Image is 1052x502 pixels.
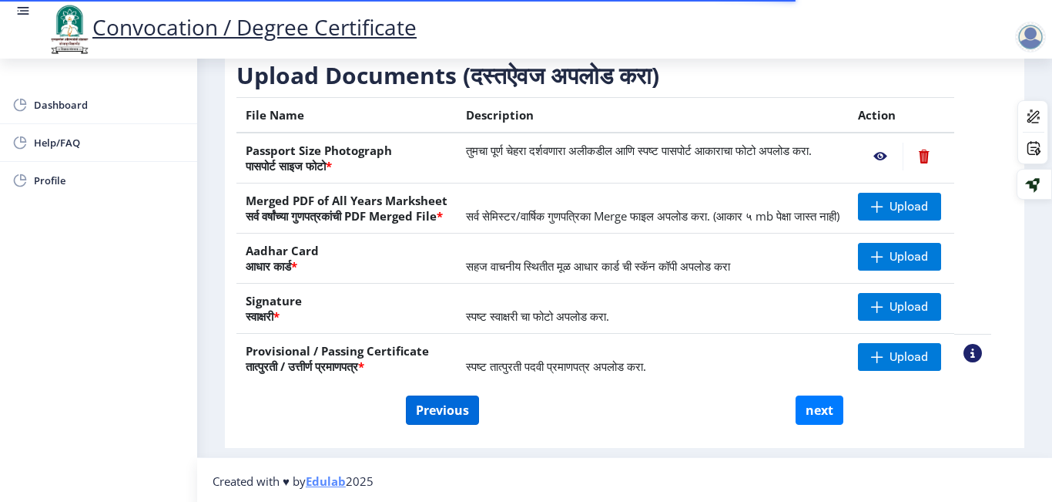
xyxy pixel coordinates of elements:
[890,199,928,214] span: Upload
[46,12,417,42] a: Convocation / Degree Certificate
[457,98,849,133] th: Description
[466,308,609,324] span: स्पष्ट स्वाक्षरी चा फोटो अपलोड करा.
[236,98,457,133] th: File Name
[34,133,185,152] span: Help/FAQ
[466,208,839,224] span: सर्व सेमिस्टर/वार्षिक गुणपत्रिका Merge फाइल अपलोड करा. (आकार ५ mb पेक्षा जास्त नाही)
[236,234,457,284] th: Aadhar Card आधार कार्ड
[236,60,991,91] h3: Upload Documents (दस्तऐवज अपलोड करा)
[890,349,928,365] span: Upload
[890,249,928,264] span: Upload
[457,133,849,184] td: तुमचा पूर्ण चेहरा दर्शवणारा अलीकडील आणि स्पष्ट पासपोर्ट आकाराचा फोटो अपलोड करा.
[858,143,903,170] nb-action: View File
[236,184,457,234] th: Merged PDF of All Years Marksheet सर्व वर्षांच्या गुणपत्रकांची PDF Merged File
[466,359,646,374] span: स्पष्ट तात्पुरती पदवी प्रमाणपत्र अपलोड करा.
[236,133,457,184] th: Passport Size Photograph पासपोर्ट साइज फोटो
[903,143,945,170] nb-action: Delete File
[849,98,954,133] th: Action
[406,396,479,425] button: Previous
[46,3,92,56] img: logo
[796,396,843,425] button: next
[213,473,374,489] span: Created with ♥ by 2025
[236,284,457,334] th: Signature स्वाक्षरी
[466,258,730,274] span: सहज वाचनीय स्थितीत मूळ आधार कार्ड ची स्कॅन कॉपी अपलोड करा
[963,344,982,362] nb-action: View Sample PDC
[306,473,346,489] a: Edulab
[236,334,457,384] th: Provisional / Passing Certificate तात्पुरती / उत्तीर्ण प्रमाणपत्र
[34,171,185,190] span: Profile
[34,96,185,114] span: Dashboard
[890,299,928,315] span: Upload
